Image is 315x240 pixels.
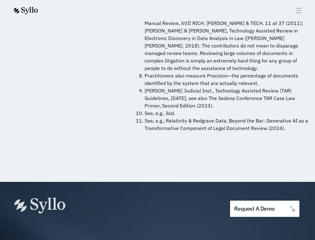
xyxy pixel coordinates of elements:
li: Practitioners also measure Precision—the percentage of documents identified by the system that ar... [145,72,309,87]
img: syllo [12,7,38,14]
li: See, e.g., Relativity & Redgrave Data, Beyond the Bar: Generative AI as a Transformative Componen... [145,117,309,132]
a: request a demo [230,201,299,217]
li: [PERSON_NAME] Judicial Inst., Technology Assisted Review (TAR) Guidelines, [DATE]; see also The S... [145,87,309,109]
li: See, e.g., ibid. [145,109,309,117]
span: request a demo [234,206,275,212]
li: [PERSON_NAME] & [PERSON_NAME], Technology-Assisted Review in E-Discovery Can Be More Effective an... [145,4,309,72]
